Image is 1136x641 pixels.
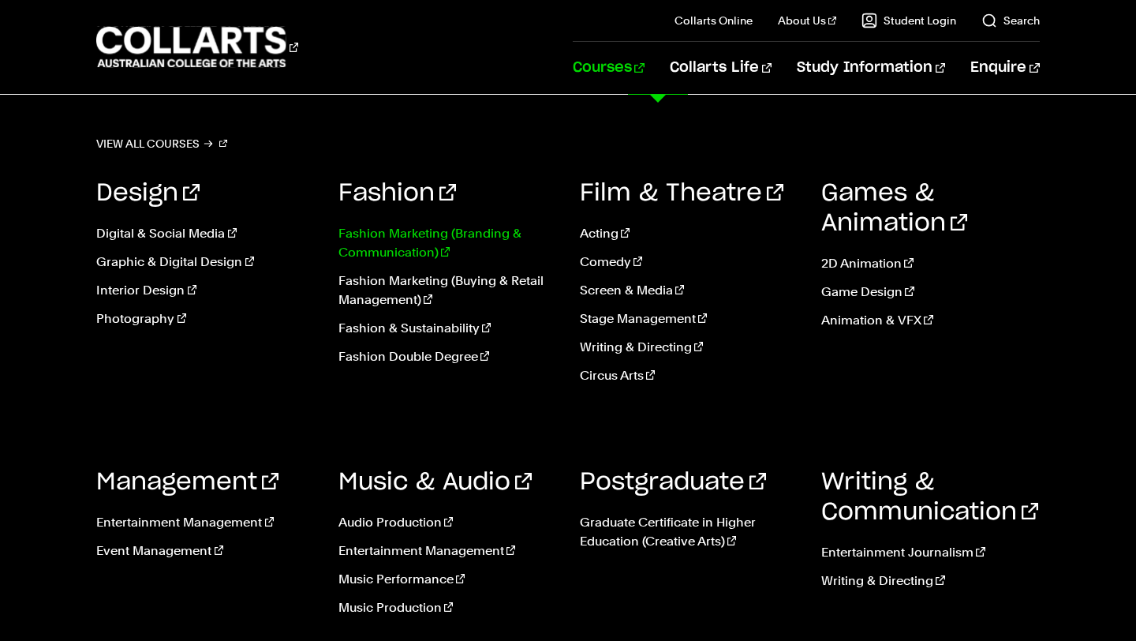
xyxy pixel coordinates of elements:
[821,572,1039,590] a: Writing & Directing
[670,42,772,94] a: Collarts Life
[96,513,314,532] a: Entertainment Management
[580,470,766,494] a: Postgraduate
[674,13,753,28] a: Collarts Online
[338,598,556,617] a: Music Production
[580,366,798,385] a: Circus Arts
[338,319,556,338] a: Fashion & Sustainability
[580,253,798,272] a: Comedy
[96,470,278,494] a: Management
[573,42,645,94] a: Courses
[797,42,945,94] a: Study Information
[96,542,314,560] a: Event Management
[338,513,556,532] a: Audio Production
[96,24,298,69] div: Go to homepage
[96,133,227,155] a: View all courses
[338,182,456,205] a: Fashion
[821,182,967,235] a: Games & Animation
[96,182,200,205] a: Design
[338,570,556,589] a: Music Performance
[580,224,798,243] a: Acting
[96,309,314,328] a: Photography
[821,283,1039,302] a: Game Design
[580,513,798,551] a: Graduate Certificate in Higher Education (Creative Arts)
[981,13,1040,28] a: Search
[821,254,1039,273] a: 2D Animation
[338,224,556,262] a: Fashion Marketing (Branding & Communication)
[580,182,783,205] a: Film & Theatre
[338,470,532,494] a: Music & Audio
[96,253,314,272] a: Graphic & Digital Design
[96,281,314,300] a: Interior Design
[338,272,556,309] a: Fashion Marketing (Buying & Retail Management)
[821,311,1039,330] a: Animation & VFX
[338,542,556,560] a: Entertainment Management
[970,42,1039,94] a: Enquire
[778,13,836,28] a: About Us
[861,13,956,28] a: Student Login
[580,281,798,300] a: Screen & Media
[821,470,1038,524] a: Writing & Communication
[821,543,1039,562] a: Entertainment Journalism
[580,309,798,328] a: Stage Management
[338,347,556,366] a: Fashion Double Degree
[580,338,798,357] a: Writing & Directing
[96,224,314,243] a: Digital & Social Media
